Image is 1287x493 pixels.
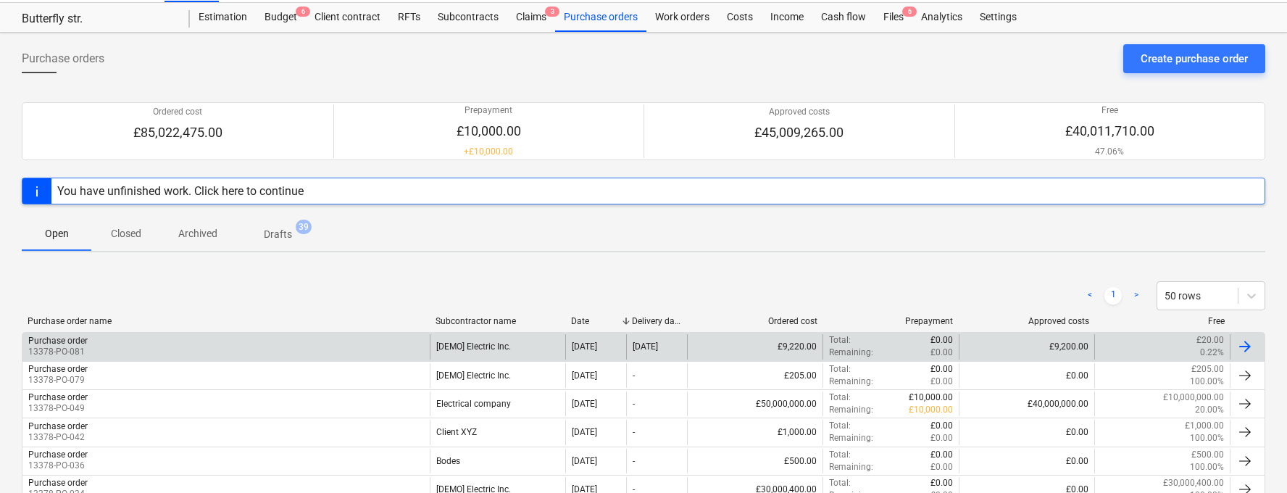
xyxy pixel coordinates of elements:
p: Approved costs [754,106,844,118]
div: £0.00 [959,363,1094,388]
p: 13378-PO-042 [28,431,88,444]
a: Page 1 is your current page [1104,287,1122,304]
p: £1,000.00 [1185,420,1224,432]
div: Client XYZ [430,420,565,444]
p: 13378-PO-081 [28,346,88,358]
p: 100.00% [1190,376,1224,388]
div: - [633,370,635,381]
div: Butterfly str. [22,12,172,27]
div: £9,220.00 [687,334,822,359]
div: Purchase order [28,336,88,346]
a: Previous page [1081,287,1099,304]
p: Prepayment [457,104,521,117]
div: Date [571,316,620,326]
span: 39 [296,220,312,234]
div: Free [1101,316,1225,326]
p: £0.00 [930,334,953,347]
div: £40,000,000.00 [959,391,1094,416]
p: £10,000.00 [909,391,953,404]
a: Client contract [306,3,389,32]
div: Approved costs [965,316,1089,326]
div: Subcontractor name [436,316,560,326]
div: Files [875,3,912,32]
p: 13378-PO-049 [28,402,88,415]
p: £0.00 [930,477,953,489]
div: Electrical company [430,391,565,416]
div: You have unfinished work. Click here to continue [57,184,304,198]
div: £9,200.00 [959,334,1094,359]
a: Work orders [646,3,718,32]
div: £50,000,000.00 [687,391,822,416]
p: 100.00% [1190,432,1224,444]
button: Create purchase order [1123,44,1265,73]
p: £0.00 [930,449,953,461]
a: Estimation [190,3,256,32]
div: - [633,399,635,409]
p: Total : [829,363,851,376]
div: [DATE] [572,427,597,437]
a: Income [762,3,812,32]
a: Files6 [875,3,912,32]
p: 0.22% [1200,347,1224,359]
div: [DATE] [572,341,597,352]
p: £205.00 [1191,363,1224,376]
p: 13378-PO-036 [28,460,88,472]
div: [DATE] [633,341,658,352]
a: Costs [718,3,762,32]
a: Claims3 [507,3,555,32]
div: Ordered cost [693,316,817,326]
p: £0.00 [930,432,953,444]
p: Closed [109,226,143,241]
div: [DEMO] Electric Inc. [430,363,565,388]
div: Create purchase order [1141,49,1248,68]
p: £10,000.00 [457,123,521,140]
p: Remaining : [829,432,873,444]
p: Archived [178,226,217,241]
div: Budget [256,3,306,32]
p: £0.00 [930,347,953,359]
p: £0.00 [930,420,953,432]
div: [DEMO] Electric Inc. [430,334,565,359]
p: £0.00 [930,363,953,376]
div: Purchase order name [28,316,424,326]
div: - [633,427,635,437]
div: £0.00 [959,420,1094,444]
a: Purchase orders [555,3,646,32]
div: Purchase order [28,392,88,402]
iframe: Chat Widget [1215,423,1287,493]
div: [DATE] [572,399,597,409]
div: Purchase order [28,478,88,488]
p: Remaining : [829,376,873,388]
a: RFTs [389,3,429,32]
p: £500.00 [1191,449,1224,461]
p: 47.06% [1065,146,1154,158]
a: Subcontracts [429,3,507,32]
p: + £10,000.00 [457,146,521,158]
p: Drafts [264,227,292,242]
p: 100.00% [1190,461,1224,473]
p: Ordered cost [133,106,222,118]
p: £85,022,475.00 [133,124,222,141]
span: Purchase orders [22,50,104,67]
p: £0.00 [930,461,953,473]
div: £500.00 [687,449,822,473]
div: Purchase order [28,421,88,431]
p: £30,000,400.00 [1163,477,1224,489]
div: [DATE] [572,370,597,381]
p: Total : [829,391,851,404]
span: 3 [545,7,559,17]
div: £1,000.00 [687,420,822,444]
p: £40,011,710.00 [1065,123,1154,140]
div: Purchase order [28,364,88,374]
div: - [633,456,635,466]
p: Open [39,226,74,241]
p: Remaining : [829,461,873,473]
